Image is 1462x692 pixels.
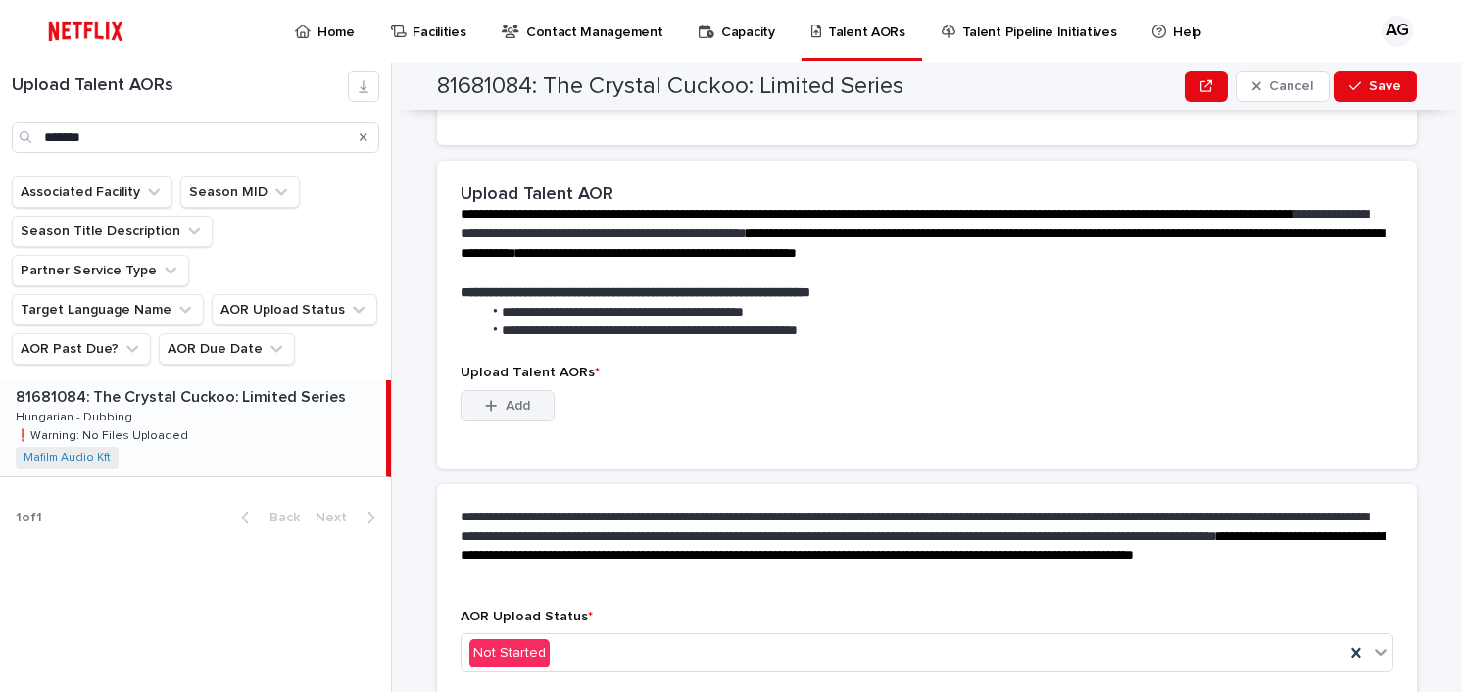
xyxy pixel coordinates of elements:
button: Partner Service Type [12,255,189,286]
h1: Upload Talent AORs [12,75,348,97]
button: Add [461,390,555,421]
button: Save [1334,71,1417,102]
span: Cancel [1269,79,1313,93]
button: Associated Facility [12,176,172,208]
h2: Upload Talent AOR [461,184,613,206]
button: AOR Past Due? [12,333,151,365]
span: Save [1369,79,1401,93]
input: Search [12,122,379,153]
button: Back [225,509,308,526]
button: Season Title Description [12,216,213,247]
button: Season MID [180,176,300,208]
button: AOR Upload Status [212,294,377,325]
button: Next [308,509,391,526]
span: Add [506,399,530,413]
button: Target Language Name [12,294,204,325]
button: Cancel [1236,71,1330,102]
span: Next [316,511,359,524]
div: Not Started [469,639,550,667]
h2: 81681084: The Crystal Cuckoo: Limited Series [437,73,903,101]
p: Hungarian - Dubbing [16,407,136,424]
span: Back [258,511,300,524]
span: Upload Talent AORs [461,366,600,379]
a: Mafilm Audio Kft [24,451,111,465]
span: AOR Upload Status [461,610,593,623]
div: AG [1382,16,1413,47]
button: AOR Due Date [159,333,295,365]
p: ❗️Warning: No Files Uploaded [16,425,192,443]
img: ifQbXi3ZQGMSEF7WDB7W [39,12,132,51]
p: 81681084: The Crystal Cuckoo: Limited Series [16,384,350,407]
